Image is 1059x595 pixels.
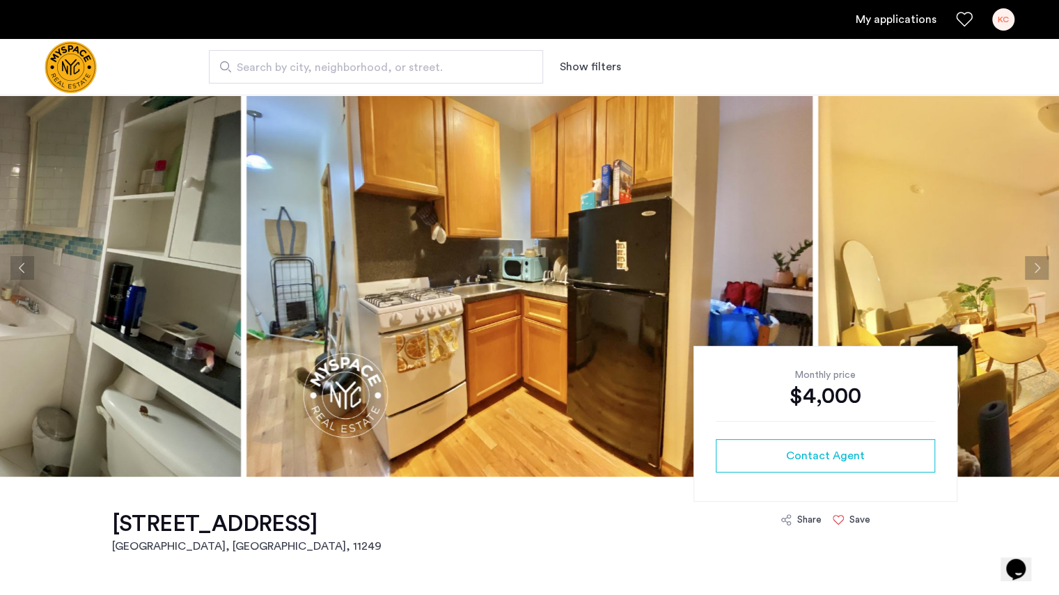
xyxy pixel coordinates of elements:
button: Show or hide filters [560,58,621,75]
iframe: chat widget [1001,539,1045,581]
a: Cazamio logo [45,41,97,93]
img: logo [45,41,97,93]
a: My application [856,11,936,28]
div: Save [849,513,870,527]
div: Share [797,513,822,527]
div: KC [992,8,1014,31]
button: Previous apartment [10,256,34,280]
div: Monthly price [716,368,935,382]
input: Apartment Search [209,50,543,84]
div: $4,000 [716,382,935,410]
a: Favorites [956,11,973,28]
a: [STREET_ADDRESS][GEOGRAPHIC_DATA], [GEOGRAPHIC_DATA], 11249 [112,510,382,555]
h1: [STREET_ADDRESS] [112,510,382,538]
h2: [GEOGRAPHIC_DATA], [GEOGRAPHIC_DATA] , 11249 [112,538,382,555]
button: Next apartment [1025,256,1049,280]
button: button [716,439,935,473]
span: Search by city, neighborhood, or street. [237,59,504,76]
img: apartment [246,59,813,477]
span: Contact Agent [786,447,865,464]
